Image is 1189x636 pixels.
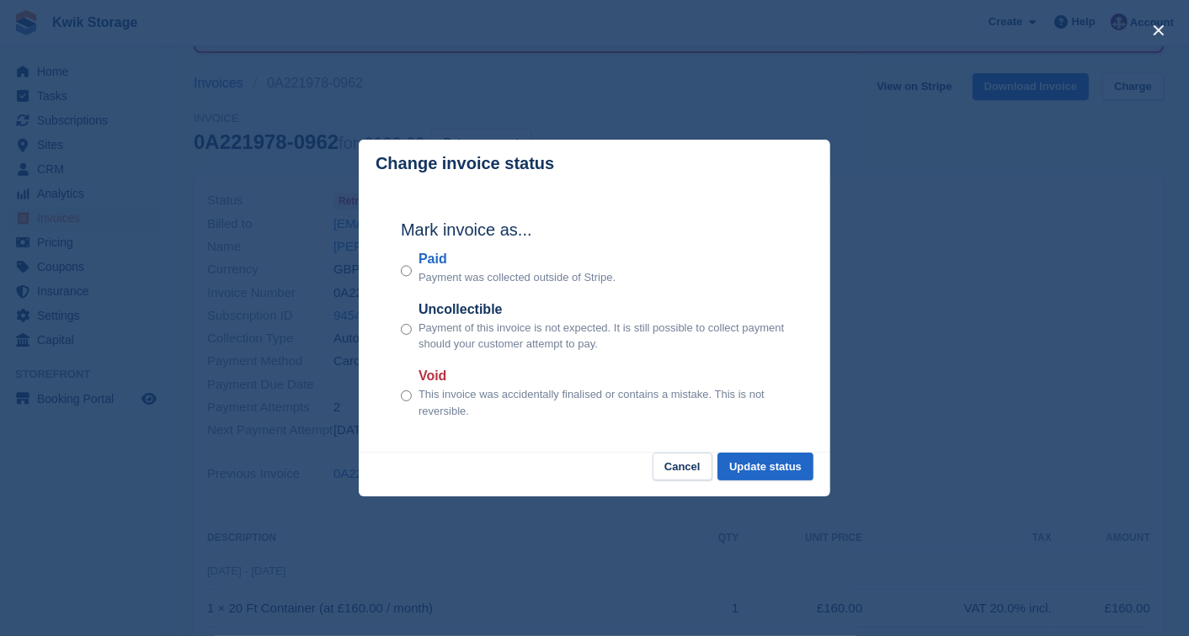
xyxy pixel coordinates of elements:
[717,453,813,480] button: Update status
[419,320,788,352] p: Payment of this invoice is not expected. It is still possible to collect payment should your cust...
[1145,17,1172,44] button: close
[419,386,788,419] p: This invoice was accidentally finalised or contains a mistake. This is not reversible.
[419,249,616,269] label: Paid
[419,299,788,320] label: Uncollectible
[419,366,788,386] label: Void
[401,217,788,242] h2: Mark invoice as...
[653,453,712,480] button: Cancel
[376,154,554,173] p: Change invoice status
[419,269,616,286] p: Payment was collected outside of Stripe.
